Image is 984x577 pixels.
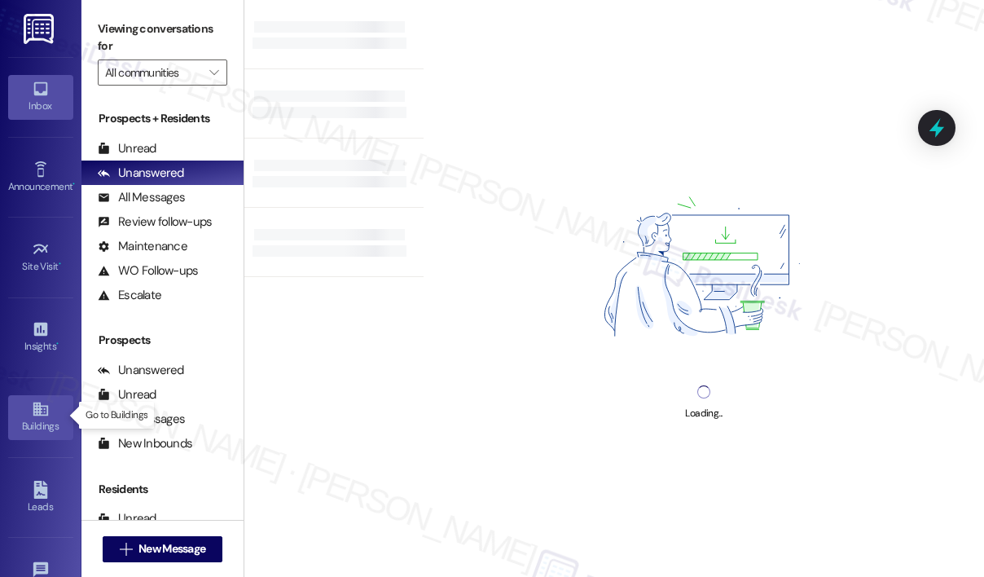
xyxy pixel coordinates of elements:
[8,395,73,439] a: Buildings
[56,338,59,350] span: •
[81,332,244,349] div: Prospects
[98,362,184,379] div: Unanswered
[98,16,227,59] label: Viewing conversations for
[24,14,57,44] img: ResiDesk Logo
[98,287,161,304] div: Escalate
[8,476,73,520] a: Leads
[98,238,187,255] div: Maintenance
[98,510,156,527] div: Unread
[81,110,244,127] div: Prospects + Residents
[685,405,722,422] div: Loading...
[86,408,147,422] p: Go to Buildings
[98,214,212,231] div: Review follow-ups
[120,543,132,556] i: 
[209,66,218,79] i: 
[103,536,223,562] button: New Message
[98,386,156,403] div: Unread
[105,59,201,86] input: All communities
[72,178,75,190] span: •
[8,315,73,359] a: Insights •
[98,189,185,206] div: All Messages
[81,481,244,498] div: Residents
[138,540,205,557] span: New Message
[98,262,198,280] div: WO Follow-ups
[98,435,192,452] div: New Inbounds
[98,165,184,182] div: Unanswered
[8,236,73,280] a: Site Visit •
[98,140,156,157] div: Unread
[8,75,73,119] a: Inbox
[59,258,61,270] span: •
